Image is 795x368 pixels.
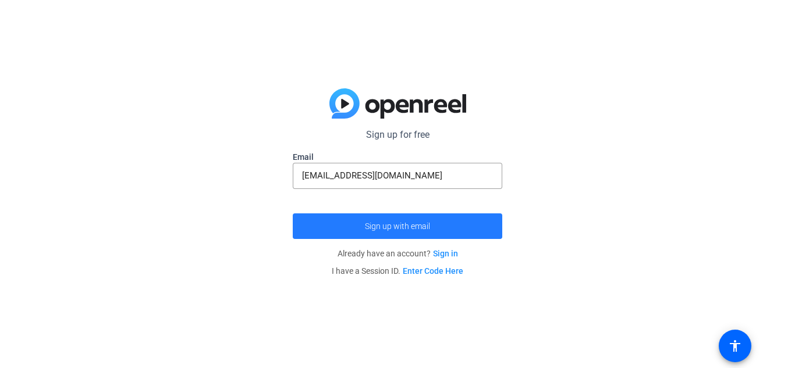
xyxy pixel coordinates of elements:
span: I have a Session ID. [332,266,463,276]
a: Sign in [433,249,458,258]
mat-icon: accessibility [728,339,742,353]
label: Email [293,151,502,163]
span: Already have an account? [338,249,458,258]
input: Enter Email Address [302,169,493,183]
img: blue-gradient.svg [329,88,466,119]
p: Sign up for free [293,128,502,142]
a: Enter Code Here [403,266,463,276]
button: Sign up with email [293,213,502,239]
